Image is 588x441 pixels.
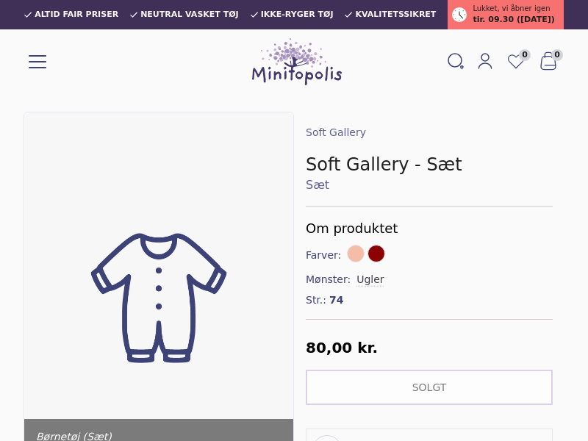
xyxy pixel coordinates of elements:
button: Ugler [356,272,384,287]
span: Farver: [306,248,344,262]
span: Lukket, vi åbner igen [473,3,550,14]
button: 0 [532,48,564,76]
span: 74 [329,293,343,307]
a: Sæt [306,176,553,194]
span: Neutral vasket tøj [140,10,239,19]
h5: Om produktet [306,218,553,239]
span: Ikke-ryger tøj [261,10,334,19]
span: Str.: [306,293,326,307]
span: 0 [519,49,531,61]
span: Mønster: [306,272,354,287]
a: Soft Gallery [306,126,366,138]
a: 0 [500,48,532,76]
span: Kvalitetssikret [355,10,436,19]
span: 0 [551,49,563,61]
button: Solgt [306,370,553,405]
span: Solgt [412,381,447,393]
img: Minitopolis logo [252,38,342,85]
span: 80,00 kr. [306,339,378,356]
span: Altid fair priser [35,10,118,19]
span: tir. 09.30 ([DATE]) [473,14,554,26]
a: Mit Minitopolis login [470,49,500,74]
h1: Soft Gallery - Sæt [306,153,553,176]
